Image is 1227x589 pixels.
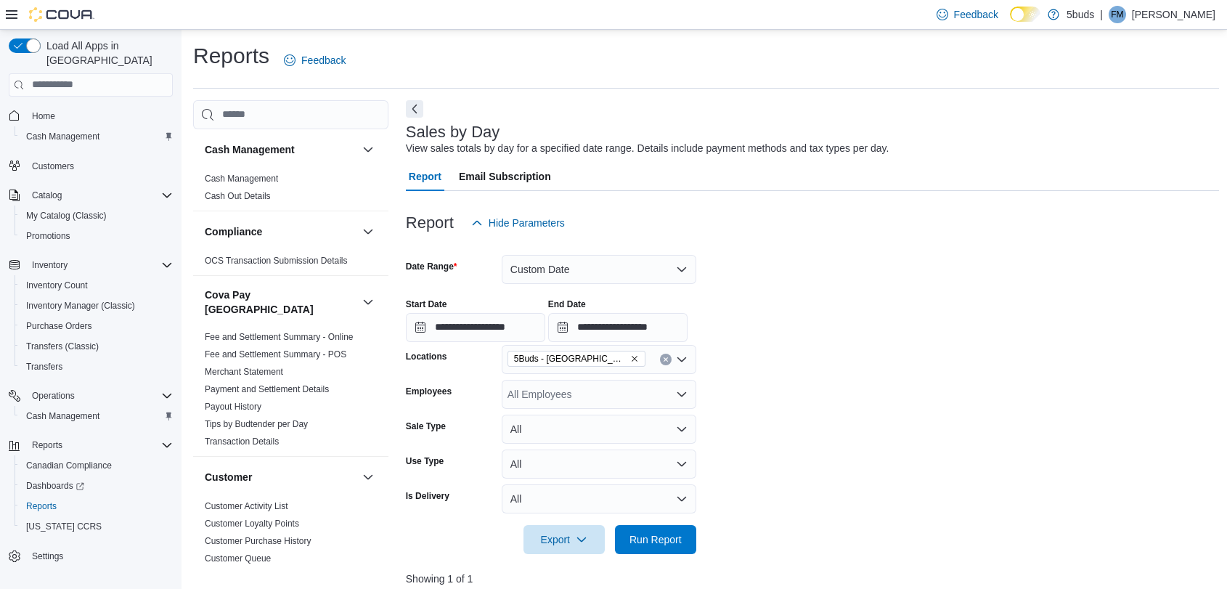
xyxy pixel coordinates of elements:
a: Customer Activity List [205,501,288,511]
span: Transfers [20,358,173,375]
button: Cova Pay [GEOGRAPHIC_DATA] [205,288,356,317]
a: Merchant Statement [205,367,283,377]
p: 5buds [1067,6,1094,23]
a: My Catalog (Classic) [20,207,113,224]
span: Purchase Orders [26,320,92,332]
button: Catalog [3,185,179,206]
span: Customers [26,157,173,175]
span: Customer Queue [205,553,271,564]
span: Cash Management [26,410,99,422]
button: Cash Management [359,141,377,158]
span: Dashboards [26,480,84,492]
a: Transfers (Classic) [20,338,105,355]
button: Cash Management [15,126,179,147]
button: Home [3,105,179,126]
span: Cash Management [26,131,99,142]
span: Hide Parameters [489,216,565,230]
button: All [502,484,696,513]
button: Reports [3,435,179,455]
span: Load All Apps in [GEOGRAPHIC_DATA] [41,38,173,68]
a: OCS Transaction Submission Details [205,256,348,266]
button: Cova Pay [GEOGRAPHIC_DATA] [359,293,377,311]
h3: Cash Management [205,142,295,157]
label: Employees [406,386,452,397]
span: 5Buds - Weyburn [507,351,645,367]
button: Inventory Manager (Classic) [15,296,179,316]
a: Home [26,107,61,125]
button: All [502,450,696,479]
label: Date Range [406,261,457,272]
span: Customer Purchase History [205,535,311,547]
button: Clear input [660,354,672,365]
a: Customer Queue [205,553,271,564]
span: Inventory [26,256,173,274]
button: Reports [15,496,179,516]
span: OCS Transaction Submission Details [205,255,348,267]
p: | [1100,6,1103,23]
span: My Catalog (Classic) [26,210,107,222]
button: Customer [205,470,356,484]
img: Cova [29,7,94,22]
a: Customers [26,158,80,175]
span: Report [409,162,441,191]
span: Reports [26,500,57,512]
button: Promotions [15,226,179,246]
a: Reports [20,497,62,515]
span: FM [1111,6,1123,23]
span: Feedback [301,53,346,68]
a: Cash Management [205,174,278,184]
a: Inventory Manager (Classic) [20,297,141,314]
p: Showing 1 of 1 [406,572,1220,586]
p: [PERSON_NAME] [1132,6,1215,23]
button: Open list of options [676,389,688,400]
span: Inventory Manager (Classic) [26,300,135,312]
button: Export [523,525,605,554]
a: Fee and Settlement Summary - POS [205,349,346,360]
a: Cash Management [20,407,105,425]
a: Canadian Compliance [20,457,118,474]
button: Purchase Orders [15,316,179,336]
button: Cash Management [205,142,356,157]
a: Customer Loyalty Points [205,519,299,529]
button: Canadian Compliance [15,455,179,476]
label: Sale Type [406,421,446,432]
div: Cova Pay [GEOGRAPHIC_DATA] [193,328,388,456]
span: Payout History [205,401,261,413]
input: Press the down key to open a popover containing a calendar. [548,313,688,342]
label: End Date [548,298,586,310]
span: 5Buds - [GEOGRAPHIC_DATA] [514,352,627,366]
span: Cash Out Details [205,190,271,202]
button: Next [406,100,423,118]
button: Compliance [359,223,377,240]
span: Inventory Count [20,277,173,294]
span: Run Report [629,532,682,547]
button: Cash Management [15,406,179,426]
span: Transaction Details [205,436,279,447]
a: Purchase Orders [20,317,98,335]
span: Canadian Compliance [26,460,112,471]
span: Dark Mode [1010,22,1011,23]
span: [US_STATE] CCRS [26,521,102,532]
button: Custom Date [502,255,696,284]
span: Inventory Count [26,280,88,291]
span: Reports [20,497,173,515]
span: Payment and Settlement Details [205,383,329,395]
span: Settings [32,551,63,562]
button: Customers [3,155,179,176]
button: Run Report [615,525,696,554]
label: Locations [406,351,447,362]
button: Remove 5Buds - Weyburn from selection in this group [630,354,639,363]
a: Transaction Details [205,436,279,447]
span: Canadian Compliance [20,457,173,474]
button: Transfers [15,357,179,377]
span: Washington CCRS [20,518,173,535]
button: Inventory [3,255,179,275]
button: Open list of options [676,354,688,365]
button: Compliance [205,224,356,239]
span: My Catalog (Classic) [20,207,173,224]
a: Settings [26,548,69,565]
button: My Catalog (Classic) [15,206,179,226]
span: Transfers (Classic) [20,338,173,355]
